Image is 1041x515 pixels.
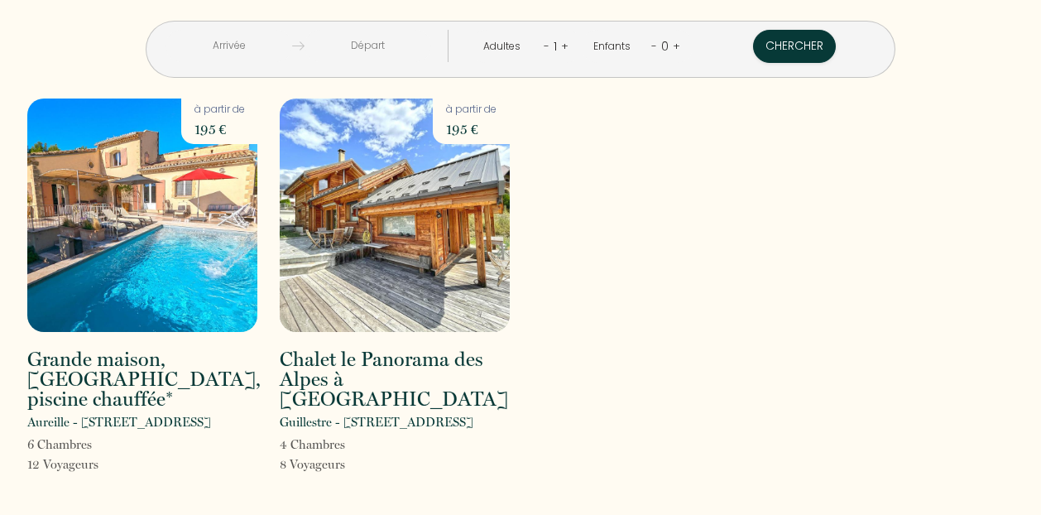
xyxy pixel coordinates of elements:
[340,457,345,472] span: s
[194,118,245,141] p: 195 €
[446,118,497,141] p: 195 €
[280,455,345,474] p: 8 Voyageur
[27,435,98,455] p: 6 Chambre
[483,39,526,55] div: Adultes
[166,30,292,62] input: Arrivée
[27,455,98,474] p: 12 Voyageur
[280,412,473,432] p: Guillestre - [STREET_ADDRESS]
[753,30,836,63] button: Chercher
[593,39,636,55] div: Enfants
[280,99,510,332] img: rental-image
[280,349,510,409] h2: Chalet le Panorama des Alpes à [GEOGRAPHIC_DATA]
[87,437,92,452] span: s
[561,38,568,54] a: +
[27,349,261,409] h2: Grande maison, [GEOGRAPHIC_DATA], piscine chauffée*
[673,38,680,54] a: +
[446,102,497,118] p: à partir de
[94,457,98,472] span: s
[544,38,549,54] a: -
[305,30,431,62] input: Départ
[549,33,561,60] div: 1
[27,412,211,432] p: Aureille - [STREET_ADDRESS]
[657,33,673,60] div: 0
[194,102,245,118] p: à partir de
[651,38,657,54] a: -
[280,435,345,455] p: 4 Chambre
[340,437,345,452] span: s
[27,99,257,332] img: rental-image
[292,40,305,52] img: guests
